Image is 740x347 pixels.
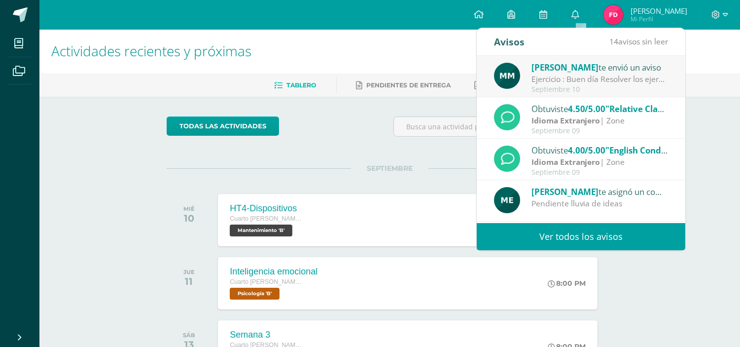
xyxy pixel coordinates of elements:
span: 4.00/5.00 [568,145,606,156]
div: Septiembre 10 [531,85,669,94]
span: Psicología 'B' [230,288,280,300]
a: todas las Actividades [167,116,279,136]
span: Actividades recientes y próximas [51,41,251,60]
img: ea0e1a9c59ed4b58333b589e14889882.png [494,63,520,89]
span: 14 [609,36,618,47]
span: "English Conditionals week 4" [606,145,726,156]
div: Obtuviste en [531,144,669,156]
div: Septiembre 09 [531,168,669,177]
span: [PERSON_NAME] [531,186,599,197]
span: Mi Perfil [631,15,687,23]
span: avisos sin leer [609,36,668,47]
div: 11 [183,275,195,287]
strong: Idioma Extranjero [531,115,600,126]
span: "Relative Clauses" [606,103,680,115]
div: JUE [183,269,195,275]
div: Obtuviste en [531,102,669,115]
div: Inteligencia emocional [230,267,317,277]
img: 827ba0692ad3f9e3e06b218015520ef4.png [603,5,623,25]
a: Pendientes de entrega [356,77,451,93]
div: HT4-Dispositivos [230,203,304,214]
div: Septiembre 09 [531,127,669,135]
a: Entregadas [475,77,529,93]
div: te envió un aviso [531,61,669,74]
div: MIÉ [183,205,195,212]
div: Avisos [494,28,525,55]
span: 4.50/5.00 [568,103,606,115]
div: SÁB [183,332,195,339]
span: [PERSON_NAME] [631,6,687,16]
div: te asignó un comentario en 'Inteligencias múltiples parte 2' para 'Psicología' [531,185,669,198]
div: Pendiente lluvia de ideas [531,198,669,209]
span: Cuarto [PERSON_NAME]. Progra [230,215,304,222]
span: Pendientes de entrega [367,81,451,89]
input: Busca una actividad próxima aquí... [394,117,612,136]
span: Mantenimiento 'B' [230,225,292,236]
div: | Zone [531,156,669,168]
div: | Zone [531,115,669,126]
span: [PERSON_NAME] [531,62,599,73]
div: 8:00 PM [548,279,586,288]
span: Cuarto [PERSON_NAME]. Progra [230,278,304,285]
strong: Idioma Extranjero [531,156,600,167]
a: Tablero [275,77,317,93]
div: Ejercicio : Buen día Resolver los ejercicios adjuntos [531,74,669,85]
span: Tablero [287,81,317,89]
span: SEPTIEMBRE [351,164,428,173]
div: 10 [183,212,195,224]
div: Semana 3 [230,330,304,340]
a: Ver todos los avisos [477,223,685,250]
img: e5319dee200a4f57f0a5ff00aaca67bb.png [494,187,520,213]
